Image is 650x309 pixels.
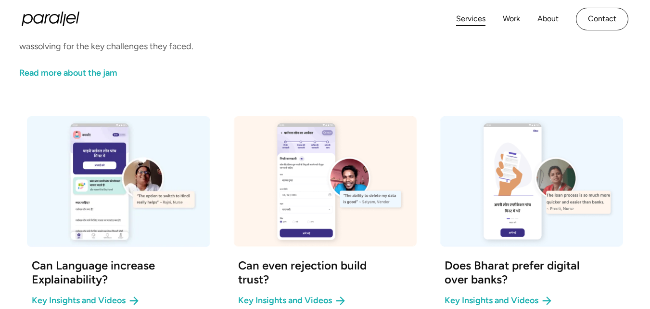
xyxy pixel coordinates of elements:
[238,259,412,287] div: Can even rejection build trust?
[19,27,379,53] p: We took a No-Code lending prototype to the heartland of India and asked users if it wassolving fo...
[537,12,559,26] a: About
[576,8,628,30] a: Contact
[19,67,117,80] div: Read more about the jam
[445,259,618,287] div: Does Bharat prefer digital over banks?
[22,12,79,26] a: home
[127,294,141,308] img: arrow
[32,294,126,308] div: Key Insights and Videos
[445,294,538,308] div: Key Insights and Videos
[540,294,554,308] img: arrow
[334,294,347,308] img: arrow
[503,12,520,26] a: Work
[456,12,485,26] a: Services
[32,259,205,287] div: Can Language increase Explainability?
[19,67,379,80] a: link
[238,294,332,308] div: Key Insights and Videos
